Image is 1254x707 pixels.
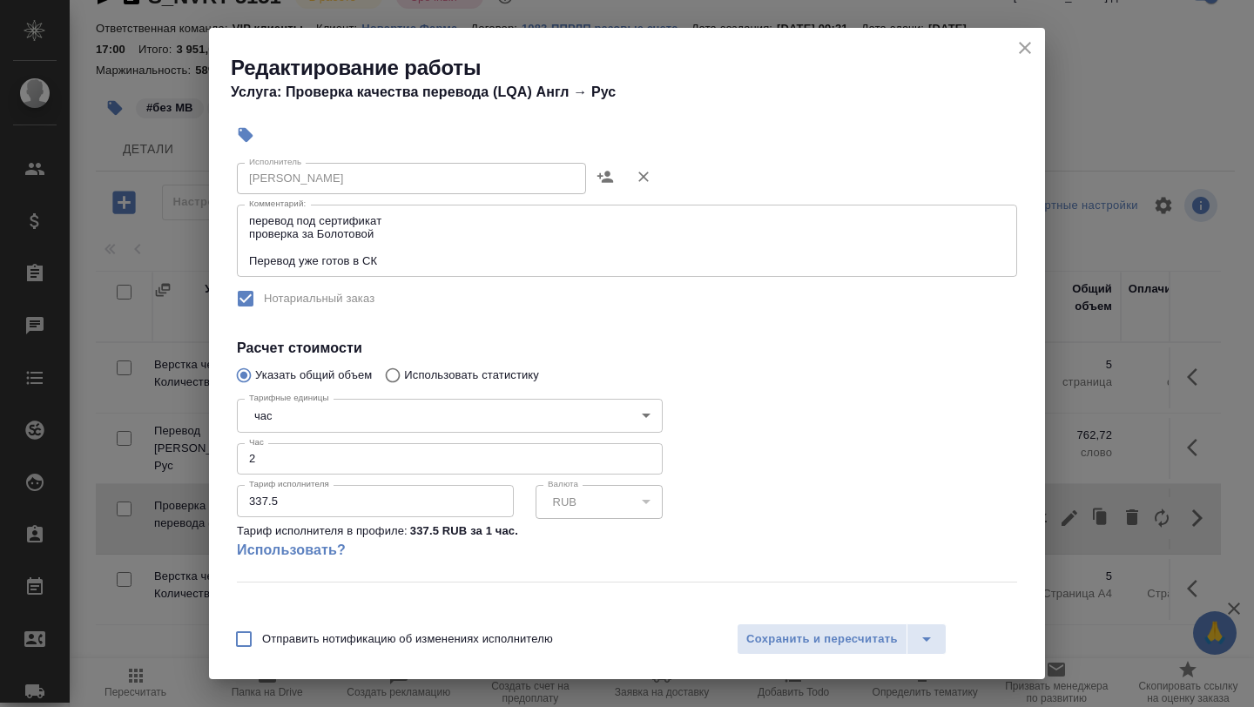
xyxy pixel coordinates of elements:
[237,522,408,540] p: Тариф исполнителя в профиле:
[410,522,518,540] p: 337.5 RUB за 1 час .
[999,610,1017,628] p: час
[746,630,898,650] span: Сохранить и пересчитать
[249,408,278,423] button: час
[249,214,1005,268] textarea: перевод под сертификат проверка за Болотовой Перевод уже готов в СК
[231,82,1045,103] h4: Услуга: Проверка качества перевода (LQA) Англ → Рус
[536,485,664,518] div: RUB
[991,610,997,628] p: 2
[237,540,663,561] a: Использовать?
[262,630,553,648] span: Отправить нотификацию об изменениях исполнителю
[264,290,374,307] span: Нотариальный заказ
[231,54,1045,82] h2: Редактирование работы
[237,338,1017,359] h4: Расчет стоимости
[732,610,830,628] p: Тарифных единиц
[548,495,582,509] button: RUB
[226,116,265,154] button: Добавить тэг
[237,399,663,432] div: час
[737,623,947,655] div: split button
[1012,35,1038,61] button: close
[586,156,624,198] button: Назначить
[624,156,663,198] button: Удалить
[737,623,907,655] button: Сохранить и пересчитать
